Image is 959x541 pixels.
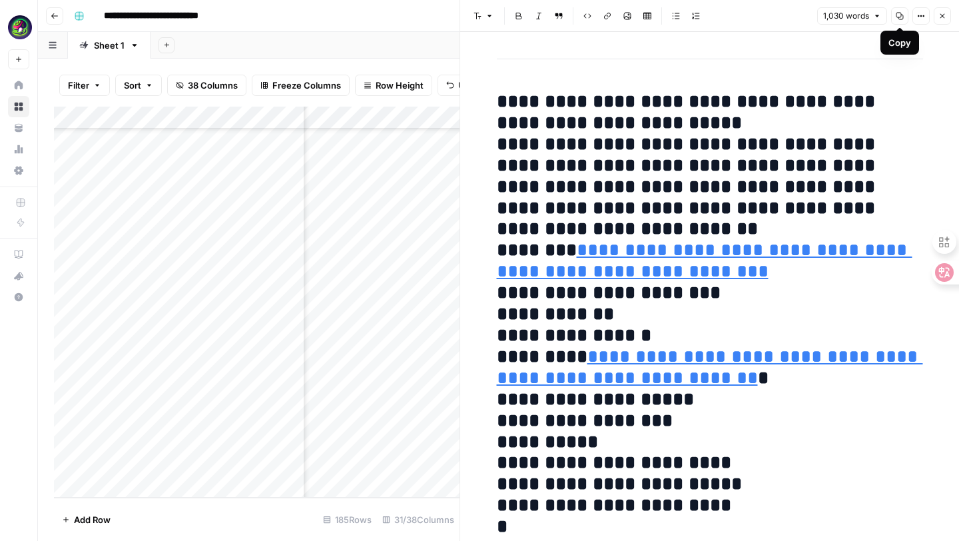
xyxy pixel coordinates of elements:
[318,509,377,530] div: 185 Rows
[8,160,29,181] a: Settings
[888,36,911,49] div: Copy
[8,117,29,139] a: Your Data
[8,75,29,96] a: Home
[59,75,110,96] button: Filter
[54,509,119,530] button: Add Row
[8,286,29,308] button: Help + Support
[272,79,341,92] span: Freeze Columns
[823,10,869,22] span: 1,030 words
[8,265,29,286] button: What's new?
[94,39,125,52] div: Sheet 1
[8,244,29,265] a: AirOps Academy
[74,513,111,526] span: Add Row
[438,75,489,96] button: Undo
[8,15,32,39] img: Meshy Logo
[115,75,162,96] button: Sort
[376,79,424,92] span: Row Height
[68,32,151,59] a: Sheet 1
[817,7,887,25] button: 1,030 words
[252,75,350,96] button: Freeze Columns
[8,139,29,160] a: Usage
[9,266,29,286] div: What's new?
[8,96,29,117] a: Browse
[124,79,141,92] span: Sort
[68,79,89,92] span: Filter
[377,509,460,530] div: 31/38 Columns
[8,11,29,44] button: Workspace: Meshy
[188,79,238,92] span: 38 Columns
[355,75,432,96] button: Row Height
[167,75,246,96] button: 38 Columns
